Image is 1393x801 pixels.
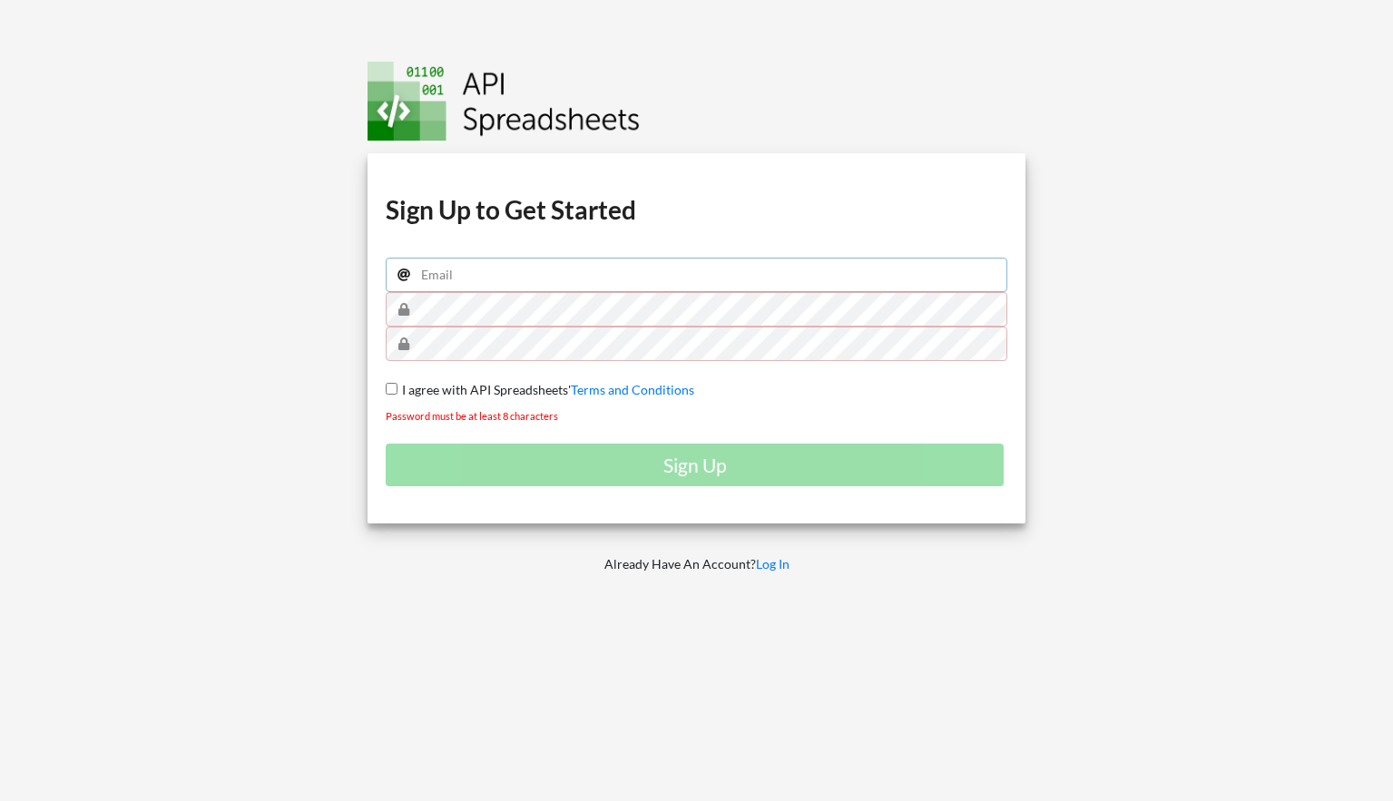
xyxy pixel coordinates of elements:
[386,258,1007,292] input: Email
[571,382,694,397] a: Terms and Conditions
[355,555,1038,573] p: Already Have An Account?
[368,62,640,141] img: Logo.png
[756,556,790,571] a: Log In
[397,382,571,397] span: I agree with API Spreadsheets'
[973,298,995,320] keeper-lock: Open Keeper Popup
[386,193,1007,226] h1: Sign Up to Get Started
[386,410,558,422] small: Password must be at least 8 characters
